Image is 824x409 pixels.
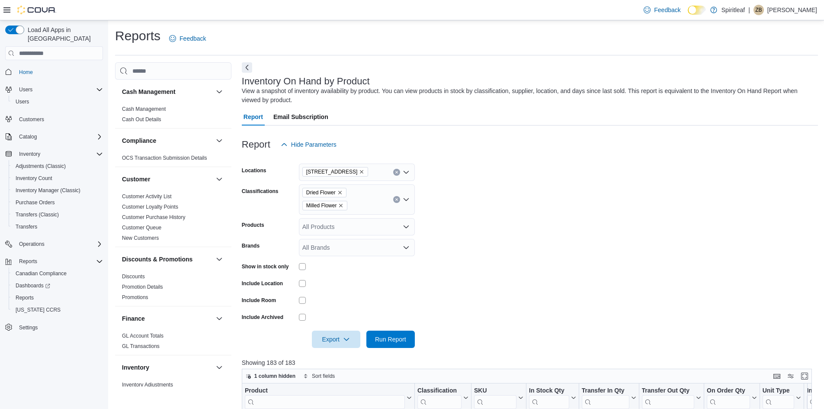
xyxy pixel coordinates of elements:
button: Display options [786,371,796,381]
span: Export [317,331,355,348]
div: Unit Type [763,387,795,395]
a: Adjustments (Classic) [12,161,69,171]
span: Discounts [122,273,145,280]
span: Inventory Manager (Classic) [16,187,80,194]
span: Users [12,97,103,107]
a: GL Account Totals [122,333,164,339]
button: Next [242,62,252,73]
div: Cash Management [115,104,231,128]
span: Inventory [16,149,103,159]
span: Purchase Orders [16,199,55,206]
span: Reports [16,294,34,301]
button: Classification [417,387,468,409]
button: Operations [2,238,106,250]
button: Customers [2,113,106,126]
h1: Reports [115,27,160,45]
span: Operations [16,239,103,249]
span: Transfers (Classic) [16,211,59,218]
button: [US_STATE] CCRS [9,304,106,316]
span: GL Account Totals [122,332,164,339]
button: Inventory [16,149,44,159]
span: 505 - Spiritleaf Tenth Line Rd (Orleans) [302,167,369,177]
div: In Stock Qty [529,387,569,395]
span: [STREET_ADDRESS] [306,167,358,176]
p: | [748,5,750,15]
a: Feedback [640,1,684,19]
a: Transfers [12,222,41,232]
button: Home [2,65,106,78]
a: Customer Purchase History [122,214,186,220]
span: Load All Apps in [GEOGRAPHIC_DATA] [24,26,103,43]
button: Finance [214,313,224,324]
button: Product [245,387,412,409]
a: Customer Activity List [122,193,172,200]
button: Users [2,84,106,96]
a: Inventory Count [12,173,56,184]
span: Customer Activity List [122,193,172,200]
span: New Customers [122,235,159,242]
button: Canadian Compliance [9,267,106,280]
h3: Cash Management [122,87,176,96]
button: Discounts & Promotions [214,254,224,264]
label: Include Room [242,297,276,304]
a: Purchase Orders [12,197,58,208]
span: Feedback [180,34,206,43]
a: [US_STATE] CCRS [12,305,64,315]
div: Product [245,387,405,409]
a: Customers [16,114,48,125]
button: Export [312,331,360,348]
button: Discounts & Promotions [122,255,212,264]
span: Email Subscription [273,108,328,126]
a: Canadian Compliance [12,268,70,279]
div: Transfer Out Qty [641,387,694,409]
span: Inventory Count [16,175,52,182]
button: Transfers [9,221,106,233]
button: Operations [16,239,48,249]
button: Compliance [122,136,212,145]
a: Inventory Adjustments [122,382,173,388]
span: Washington CCRS [12,305,103,315]
p: Showing 183 of 183 [242,358,818,367]
a: Inventory Manager (Classic) [12,185,84,196]
button: Clear input [393,196,400,203]
button: Keyboard shortcuts [772,371,782,381]
button: Inventory [122,363,212,372]
span: Hide Parameters [291,140,337,149]
span: Canadian Compliance [12,268,103,279]
button: Open list of options [403,244,410,251]
div: Classification [417,387,462,409]
button: Reports [16,256,41,267]
span: Report [244,108,263,126]
span: Cash Management [122,106,166,113]
button: Settings [2,321,106,334]
span: Dashboards [12,280,103,291]
span: Milled Flower [302,201,348,210]
div: Transfer In Qty [582,387,629,409]
span: Users [19,86,32,93]
a: Customer Queue [122,225,161,231]
span: OCS Transaction Submission Details [122,155,207,161]
button: Open list of options [403,196,410,203]
span: Run Report [375,335,406,344]
span: Adjustments (Classic) [16,163,66,170]
p: Spiritleaf [721,5,745,15]
button: 1 column hidden [242,371,299,381]
button: Open list of options [403,169,410,176]
button: Customer [214,174,224,184]
h3: Inventory [122,363,149,372]
button: Finance [122,314,212,323]
button: Unit Type [763,387,802,409]
a: Transfers (Classic) [12,209,62,220]
span: Users [16,98,29,105]
a: New Customers [122,235,159,241]
div: Transfer Out Qty [641,387,694,395]
button: Clear input [393,169,400,176]
span: Catalog [19,133,37,140]
button: Remove Dried Flower from selection in this group [337,190,343,195]
span: Transfers [12,222,103,232]
div: Zach B [753,5,764,15]
span: Home [16,66,103,77]
a: Settings [16,322,41,333]
button: Open list of options [403,223,410,230]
